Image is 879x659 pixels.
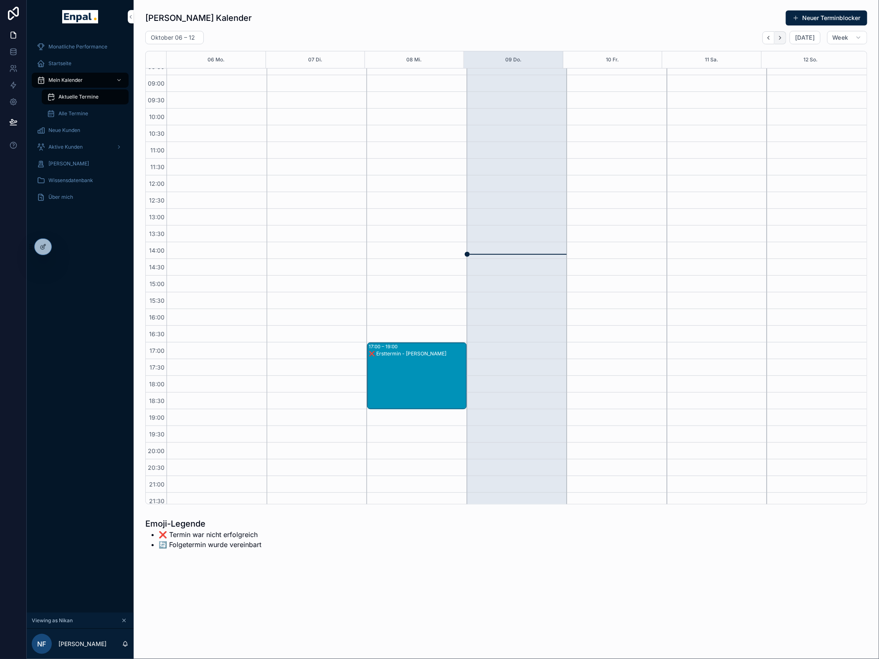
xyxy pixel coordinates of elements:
[147,414,167,421] span: 19:00
[833,34,849,41] span: Week
[151,33,195,42] h2: Oktober 06 – 12
[32,56,129,71] a: Startseite
[32,73,129,88] a: Mein Kalender
[146,63,167,70] span: 08:30
[147,264,167,271] span: 14:30
[145,518,261,530] h1: Emoji-Legende
[148,163,167,170] span: 11:30
[786,10,867,25] button: Neuer Terminblocker
[146,96,167,104] span: 09:30
[407,51,422,68] button: 08 Mi.
[27,33,134,215] div: scrollable content
[147,213,167,221] span: 13:00
[147,497,167,504] span: 21:30
[48,177,93,184] span: Wissensdatenbank
[58,94,99,100] span: Aktuelle Termine
[32,173,129,188] a: Wissensdatenbank
[145,12,252,24] h1: [PERSON_NAME] Kalender
[147,364,167,371] span: 17:30
[147,297,167,304] span: 15:30
[42,106,129,121] a: Alle Termine
[705,51,718,68] button: 11 Sa.
[32,617,73,624] span: Viewing as Nikan
[804,51,818,68] button: 12 So.
[32,190,129,205] a: Über mich
[606,51,619,68] button: 10 Fr.
[48,60,71,67] span: Startseite
[58,110,88,117] span: Alle Termine
[147,280,167,287] span: 15:00
[42,89,129,104] a: Aktuelle Termine
[62,10,98,23] img: App logo
[775,31,786,44] button: Next
[147,130,167,137] span: 10:30
[146,447,167,454] span: 20:00
[369,350,466,357] div: ❌ Ersttermin - [PERSON_NAME]
[505,51,522,68] button: 09 Do.
[147,347,167,354] span: 17:00
[147,180,167,187] span: 12:00
[147,397,167,404] span: 18:30
[159,540,261,550] li: 🔄️ Folgetermin wurde vereinbart
[367,343,466,409] div: 17:00 – 19:00❌ Ersttermin - [PERSON_NAME]
[32,39,129,54] a: Monatliche Performance
[58,640,106,648] p: [PERSON_NAME]
[308,51,322,68] button: 07 Di.
[147,481,167,488] span: 21:00
[795,34,815,41] span: [DATE]
[147,247,167,254] span: 14:00
[148,147,167,154] span: 11:00
[147,197,167,204] span: 12:30
[32,123,129,138] a: Neue Kunden
[369,343,400,350] div: 17:00 – 19:00
[48,144,83,150] span: Aktive Kunden
[146,80,167,87] span: 09:00
[32,139,129,155] a: Aktive Kunden
[38,639,46,649] span: NF
[48,160,89,167] span: [PERSON_NAME]
[147,314,167,321] span: 16:00
[48,194,73,200] span: Über mich
[827,31,867,44] button: Week
[147,230,167,237] span: 13:30
[147,330,167,337] span: 16:30
[790,31,820,44] button: [DATE]
[146,464,167,471] span: 20:30
[147,380,167,388] span: 18:00
[147,113,167,120] span: 10:00
[208,51,225,68] button: 06 Mo.
[48,77,83,84] span: Mein Kalender
[32,156,129,171] a: [PERSON_NAME]
[159,530,261,540] li: ❌ Termin war nicht erfolgreich
[762,31,775,44] button: Back
[48,43,107,50] span: Monatliche Performance
[48,127,80,134] span: Neue Kunden
[147,431,167,438] span: 19:30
